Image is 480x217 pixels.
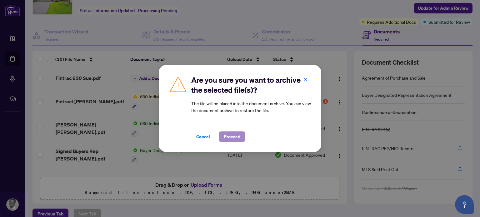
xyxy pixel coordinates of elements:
span: Cancel [196,132,210,142]
h2: Are you sure you want to archive the selected file(s)? [191,75,311,95]
span: close [303,77,308,82]
img: Caution Icon [169,75,187,94]
span: Proceed [224,132,240,142]
button: Open asap [455,195,474,214]
button: Cancel [191,131,215,142]
article: The file will be placed into the document archive. You can view the document archive to restore t... [191,100,311,114]
button: Proceed [219,131,245,142]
